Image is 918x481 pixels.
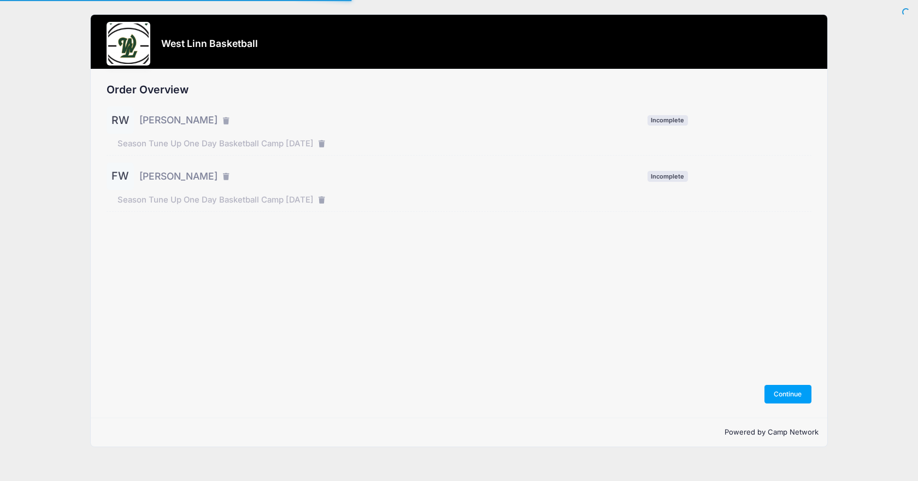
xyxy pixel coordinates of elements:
[161,38,258,49] h3: West Linn Basketball
[648,171,688,181] span: Incomplete
[139,169,217,183] span: [PERSON_NAME]
[764,385,811,403] button: Continue
[117,194,314,206] span: Season Tune Up One Day Basketball Camp [DATE]
[139,113,217,127] span: [PERSON_NAME]
[107,106,134,134] div: RW
[99,427,819,438] p: Powered by Camp Network
[648,115,688,126] span: Incomplete
[107,163,134,190] div: FW
[107,84,811,96] h2: Order Overview
[117,138,314,150] span: Season Tune Up One Day Basketball Camp [DATE]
